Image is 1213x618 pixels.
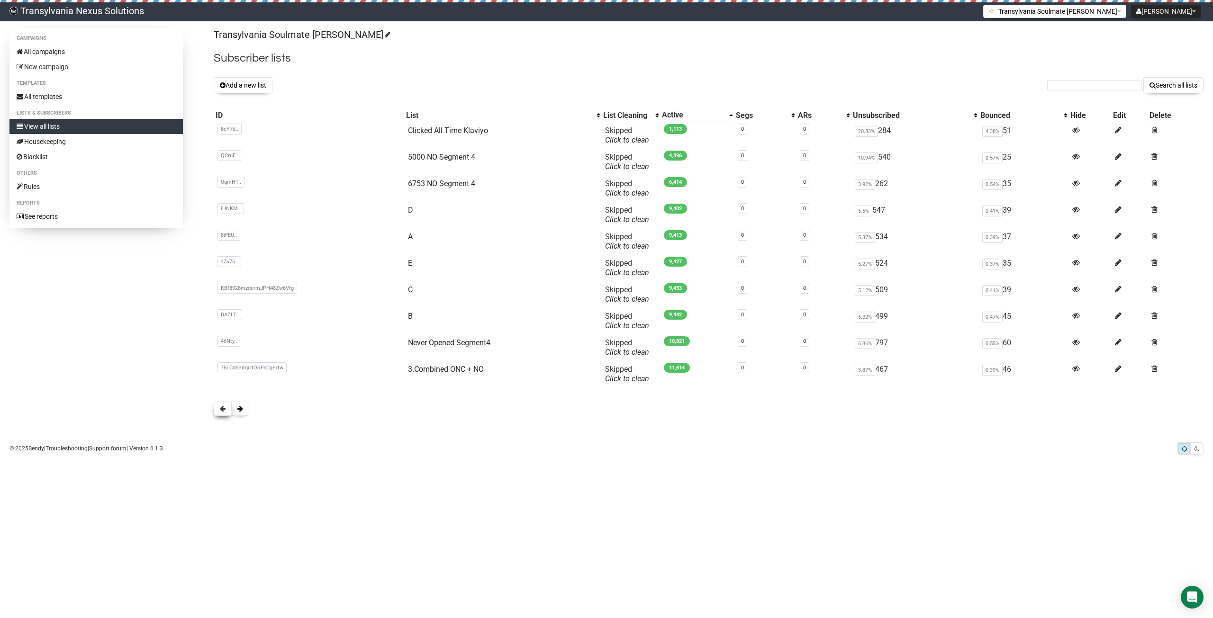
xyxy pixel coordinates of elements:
a: 0 [741,179,744,185]
a: Blacklist [9,149,183,164]
span: Skipped [605,338,649,357]
a: 0 [803,338,806,344]
span: 0.37% [982,259,1003,269]
span: Skipped [605,365,649,383]
span: 1,113 [664,124,687,134]
span: UqmHT.. [217,177,244,188]
div: Bounced [980,111,1059,120]
span: 0.39% [982,232,1003,243]
td: 524 [851,255,978,281]
a: Click to clean [605,268,649,277]
span: Skipped [605,152,649,171]
th: Delete: No sort applied, sorting is disabled [1148,108,1204,122]
a: C [408,285,413,294]
div: List Cleaning [603,111,651,120]
td: 39 [978,202,1068,228]
td: 499 [851,308,978,334]
td: 35 [978,255,1068,281]
span: 10.94% [855,152,878,163]
a: Sendy [28,445,44,452]
th: Bounced: No sort applied, activate to apply an ascending sort [978,108,1068,122]
a: 0 [741,126,744,132]
td: 509 [851,281,978,308]
img: 1.png [988,7,996,15]
span: Skipped [605,259,649,277]
td: 25 [978,149,1068,175]
a: Transylvania Soulmate [PERSON_NAME] [214,29,389,40]
span: 0.54% [982,179,1003,190]
th: Segs: No sort applied, activate to apply an ascending sort [734,108,796,122]
div: ID [216,111,403,120]
span: 8iFEU.. [217,230,240,241]
a: All templates [9,89,183,104]
td: 39 [978,281,1068,308]
a: 0 [741,365,744,371]
th: Hide: No sort applied, sorting is disabled [1068,108,1111,122]
span: 5.5% [855,206,872,216]
span: 20.33% [855,126,878,137]
span: 0.39% [982,365,1003,376]
button: Add a new list [214,77,272,93]
span: 5.02% [855,312,875,322]
span: 0.57% [982,152,1003,163]
a: Click to clean [605,295,649,304]
td: 284 [851,122,978,149]
a: 0 [741,285,744,291]
a: Support forum [89,445,127,452]
span: 9,413 [664,230,687,240]
button: Search all lists [1143,77,1204,93]
span: Skipped [605,206,649,224]
a: 0 [741,312,744,318]
td: 534 [851,228,978,255]
a: Click to clean [605,242,649,251]
span: Skipped [605,232,649,251]
span: 4,396 [664,151,687,161]
a: Click to clean [605,374,649,383]
span: QCruF.. [217,150,241,161]
a: Rules [9,179,183,194]
div: Segs [736,111,787,120]
th: Active: Ascending sort applied, activate to apply a descending sort [660,108,733,122]
span: 0.55% [982,338,1003,349]
td: 262 [851,175,978,202]
a: Troubleshooting [45,445,88,452]
span: 11,614 [664,363,690,373]
a: 0 [803,259,806,265]
a: See reports [9,209,183,224]
a: 0 [741,206,744,212]
td: 547 [851,202,978,228]
span: Skipped [605,312,649,330]
div: Edit [1113,111,1146,120]
th: List: No sort applied, activate to apply an ascending sort [404,108,601,122]
div: List [406,111,592,120]
span: Skipped [605,179,649,197]
a: 5000 NO Segment 4 [408,152,475,161]
li: Templates [9,78,183,89]
th: ARs: No sort applied, activate to apply an ascending sort [796,108,851,122]
a: 0 [803,126,806,132]
span: 4.38% [982,126,1003,137]
a: A [408,232,413,241]
div: Hide [1070,111,1109,120]
div: Active [662,110,724,120]
img: 586cc6b7d8bc403f0c61b981d947c989 [9,7,18,15]
span: 4Zv76.. [217,256,241,267]
a: 0 [741,232,744,238]
a: 6753 NO Segment 4 [408,179,475,188]
div: Unsubscribed [853,111,969,120]
a: Click to clean [605,135,649,144]
td: 45 [978,308,1068,334]
a: D [408,206,413,215]
th: List Cleaning: No sort applied, activate to apply an ascending sort [601,108,660,122]
span: 6,414 [664,177,687,187]
span: 46Nty.. [217,336,240,347]
button: [PERSON_NAME] [1131,5,1201,18]
a: 0 [803,152,806,159]
td: 46 [978,361,1068,387]
a: 0 [741,152,744,159]
a: New campaign [9,59,183,74]
td: 60 [978,334,1068,361]
div: ARs [798,111,842,120]
th: Edit: No sort applied, sorting is disabled [1111,108,1148,122]
a: Never Opened Segment4 [408,338,490,347]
